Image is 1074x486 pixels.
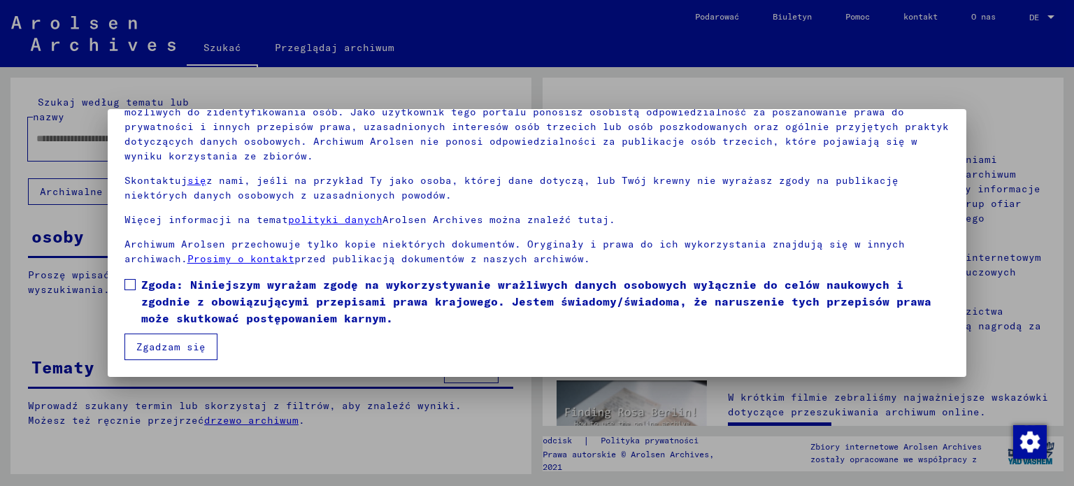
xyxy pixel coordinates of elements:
[124,334,217,360] button: Zgadzam się
[124,91,949,162] font: Prosimy pamiętać, że ten portal poświęcony prześladowaniom nazistowskim zawiera wrażliwe dane dot...
[288,213,382,226] a: polityki danych
[382,213,615,226] font: Arolsen Archives można znaleźć tutaj.
[124,213,288,226] font: Więcej informacji na temat
[124,238,905,265] font: Archiwum Arolsen przechowuje tylko kopie niektórych dokumentów. Oryginały i prawa do ich wykorzys...
[187,252,294,265] a: Prosimy o kontakt
[124,174,898,201] font: z nami, jeśli na przykład Ty jako osoba, której dane dotyczą, lub Twój krewny nie wyrażasz zgody ...
[294,252,590,265] font: przed publikacją dokumentów z naszych archiwów.
[141,278,931,325] font: Zgoda: Niniejszym wyrażam zgodę na wykorzystywanie wrażliwych danych osobowych wyłącznie do celów...
[124,174,187,187] font: Skontaktuj
[136,341,206,353] font: Zgadzam się
[1012,424,1046,458] div: Zmiana zgody
[1013,425,1047,459] img: Zmiana zgody
[187,174,206,187] a: się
